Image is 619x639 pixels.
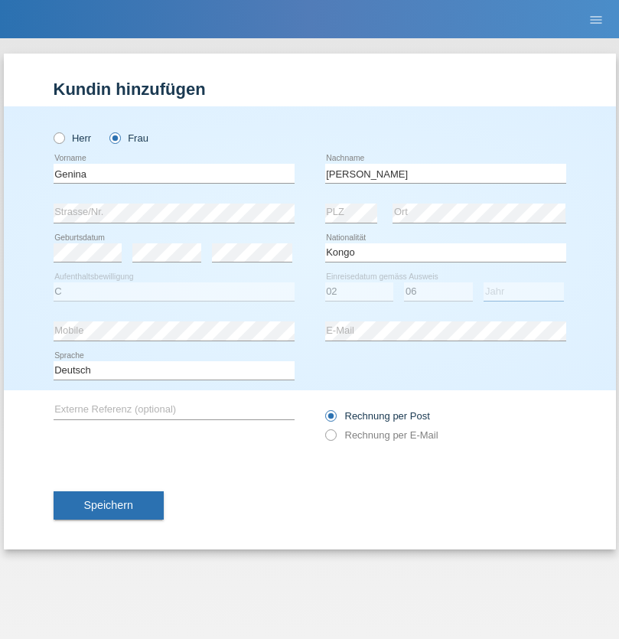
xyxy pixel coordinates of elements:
label: Herr [54,132,92,144]
input: Herr [54,132,64,142]
label: Rechnung per E-Mail [325,429,438,441]
input: Rechnung per Post [325,410,335,429]
a: menu [581,15,611,24]
button: Speichern [54,491,164,520]
span: Speichern [84,499,133,511]
input: Frau [109,132,119,142]
input: Rechnung per E-Mail [325,429,335,448]
label: Rechnung per Post [325,410,430,422]
h1: Kundin hinzufügen [54,80,566,99]
label: Frau [109,132,148,144]
i: menu [588,12,604,28]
